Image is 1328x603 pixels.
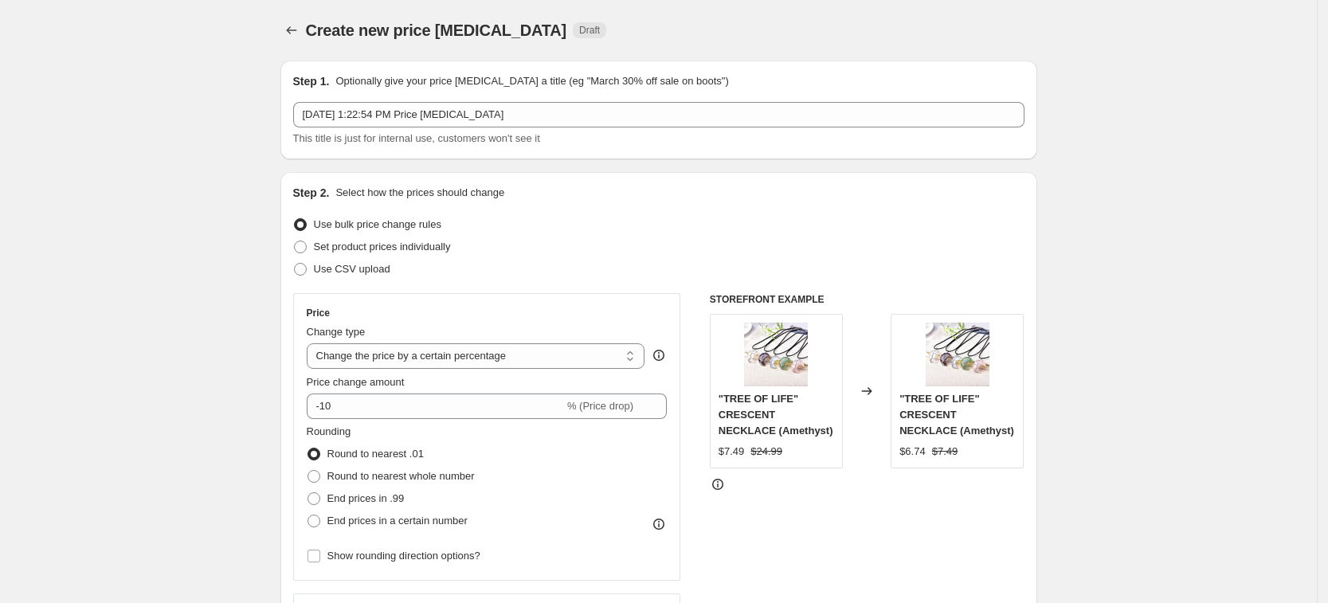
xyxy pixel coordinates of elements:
div: $6.74 [899,444,926,460]
h2: Step 1. [293,73,330,89]
span: End prices in a certain number [327,515,468,527]
h2: Step 2. [293,185,330,201]
span: Round to nearest whole number [327,470,475,482]
p: Optionally give your price [MEDICAL_DATA] a title (eg "March 30% off sale on boots") [335,73,728,89]
span: Use bulk price change rules [314,218,441,230]
span: % (Price drop) [567,400,633,412]
div: help [651,347,667,363]
button: Price change jobs [280,19,303,41]
span: "TREE OF LIFE" CRESCENT NECKLACE (Amethyst) [899,393,1014,437]
h3: Price [307,307,330,319]
span: Create new price [MEDICAL_DATA] [306,22,567,39]
span: Draft [579,24,600,37]
span: This title is just for internal use, customers won't see it [293,132,540,144]
span: Rounding [307,425,351,437]
input: -15 [307,394,564,419]
input: 30% off holiday sale [293,102,1024,127]
span: Show rounding direction options? [327,550,480,562]
span: "TREE OF LIFE" CRESCENT NECKLACE (Amethyst) [719,393,833,437]
p: Select how the prices should change [335,185,504,201]
strike: $24.99 [750,444,782,460]
img: product-image-1527200860_1080x_699e67f4-8337-420a-ac56-c22ff5889f84_80x.jpg [744,323,808,386]
span: Change type [307,326,366,338]
img: product-image-1527200860_1080x_699e67f4-8337-420a-ac56-c22ff5889f84_80x.jpg [926,323,989,386]
span: End prices in .99 [327,492,405,504]
strike: $7.49 [932,444,958,460]
h6: STOREFRONT EXAMPLE [710,293,1024,306]
span: Price change amount [307,376,405,388]
span: Set product prices individually [314,241,451,253]
span: Use CSV upload [314,263,390,275]
div: $7.49 [719,444,745,460]
span: Round to nearest .01 [327,448,424,460]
